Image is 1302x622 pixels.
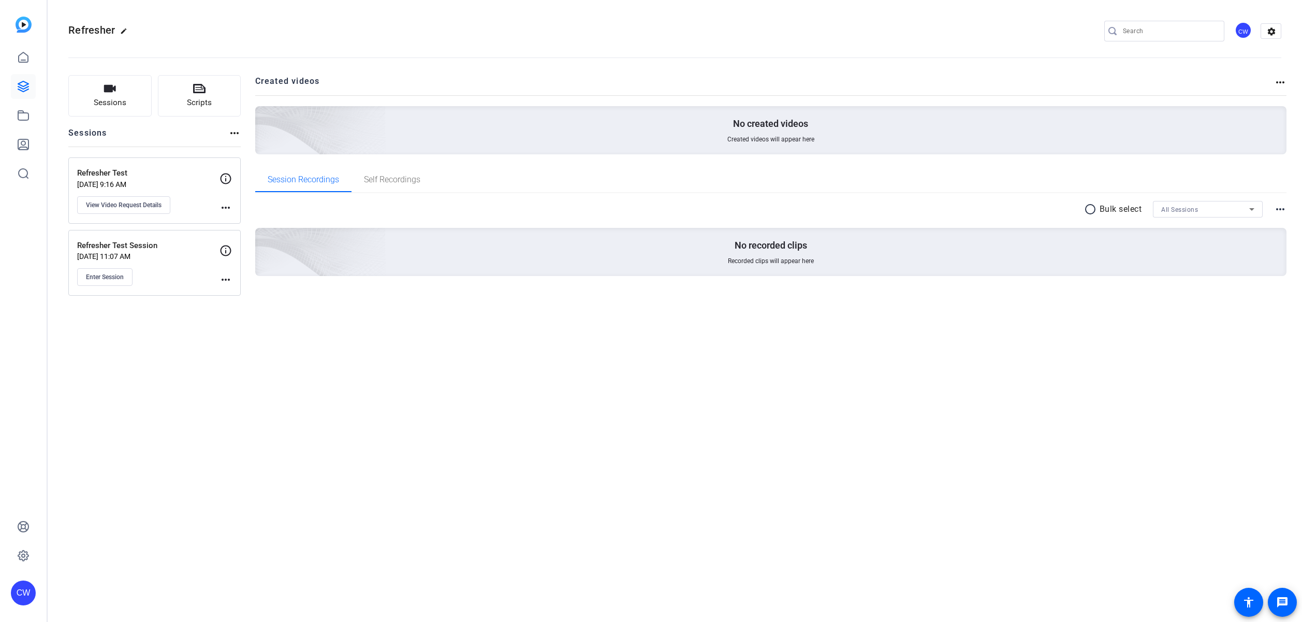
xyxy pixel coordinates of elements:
span: All Sessions [1161,206,1198,213]
mat-icon: radio_button_unchecked [1084,203,1100,215]
p: Refresher Test Session [77,240,220,252]
p: [DATE] 11:07 AM [77,252,220,261]
p: Bulk select [1100,203,1142,215]
mat-icon: more_horiz [220,201,232,214]
mat-icon: edit [120,27,133,40]
mat-icon: accessibility [1242,596,1255,609]
button: Scripts [158,75,241,117]
p: No created videos [733,118,808,130]
span: Enter Session [86,273,124,281]
span: Session Recordings [268,176,339,184]
mat-icon: settings [1261,24,1282,39]
img: Creted videos background [139,4,386,228]
input: Search [1123,25,1216,37]
mat-icon: more_horiz [220,273,232,286]
span: Refresher [68,24,115,36]
p: Refresher Test [77,167,220,179]
p: No recorded clips [735,239,807,252]
img: embarkstudio-empty-session.png [139,125,386,350]
ngx-avatar: Claire Williams [1235,22,1253,40]
span: Recorded clips will appear here [728,257,814,265]
span: Scripts [187,97,212,109]
div: CW [11,581,36,605]
span: View Video Request Details [86,201,162,209]
button: Enter Session [77,268,133,286]
button: Sessions [68,75,152,117]
p: [DATE] 9:16 AM [77,180,220,189]
span: Self Recordings [364,176,420,184]
span: Sessions [94,97,126,109]
mat-icon: more_horiz [1274,76,1286,89]
h2: Sessions [68,127,107,147]
h2: Created videos [255,75,1275,95]
div: CW [1235,22,1252,39]
mat-icon: more_horiz [228,127,241,139]
span: Created videos will appear here [727,135,814,143]
button: View Video Request Details [77,196,170,214]
img: blue-gradient.svg [16,17,32,33]
mat-icon: more_horiz [1274,203,1286,215]
mat-icon: message [1276,596,1289,609]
